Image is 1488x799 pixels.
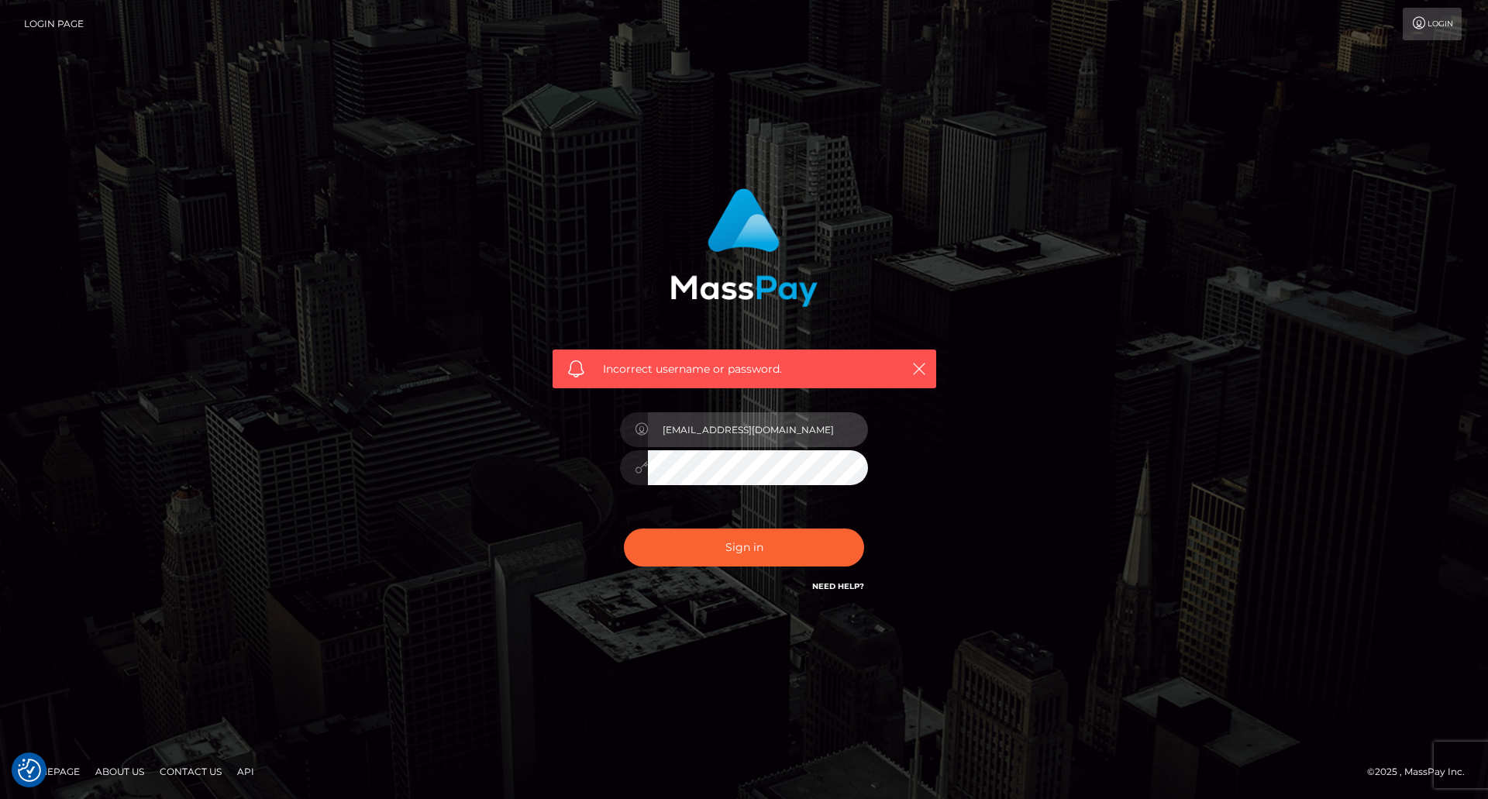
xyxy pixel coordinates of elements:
img: MassPay Login [670,188,818,307]
a: Login [1403,8,1462,40]
button: Consent Preferences [18,759,41,782]
a: Need Help? [812,581,864,591]
button: Sign in [624,529,864,567]
a: Homepage [17,759,86,784]
a: API [231,759,260,784]
img: Revisit consent button [18,759,41,782]
a: Contact Us [153,759,228,784]
span: Incorrect username or password. [603,361,886,377]
div: © 2025 , MassPay Inc. [1367,763,1476,780]
a: Login Page [24,8,84,40]
input: Username... [648,412,868,447]
a: About Us [89,759,150,784]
